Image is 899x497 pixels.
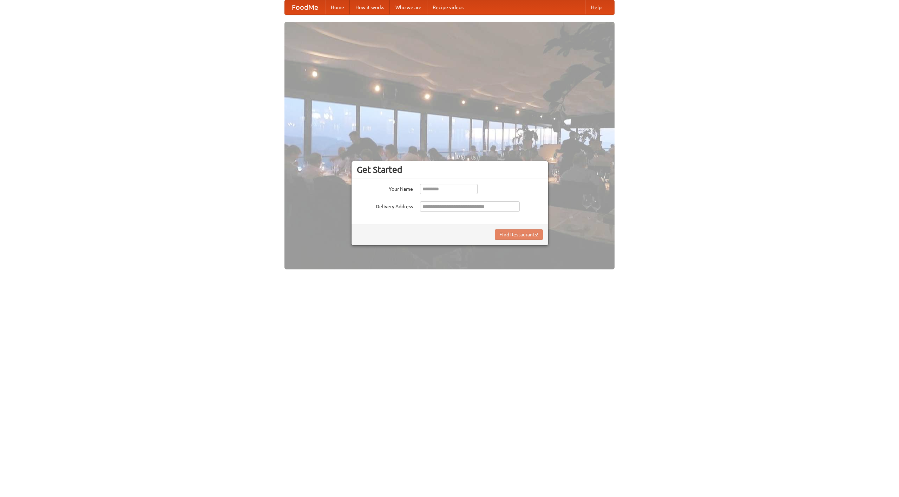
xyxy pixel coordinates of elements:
a: How it works [350,0,390,14]
label: Delivery Address [357,201,413,210]
a: Recipe videos [427,0,469,14]
a: Who we are [390,0,427,14]
a: Home [325,0,350,14]
a: Help [585,0,607,14]
h3: Get Started [357,164,543,175]
button: Find Restaurants! [495,229,543,240]
a: FoodMe [285,0,325,14]
label: Your Name [357,184,413,192]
